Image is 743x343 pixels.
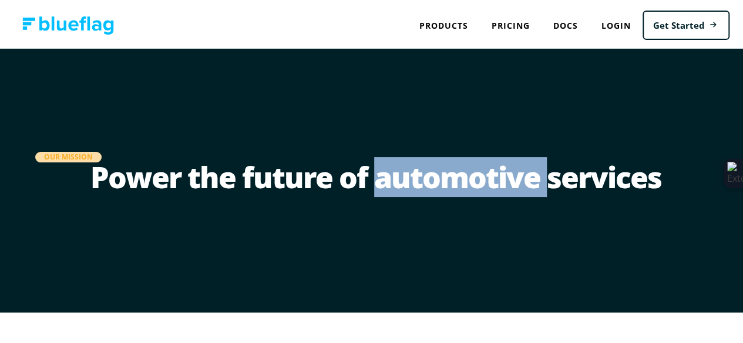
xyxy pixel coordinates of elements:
[35,161,717,208] h1: Power the future of automotive services
[408,12,480,36] div: Products
[22,15,114,33] img: Blue Flag logo
[590,12,643,36] a: Login to Blue Flag application
[480,12,542,36] a: Pricing
[35,150,102,161] div: Our Mission
[542,12,590,36] a: Docs
[643,9,729,39] a: Get Started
